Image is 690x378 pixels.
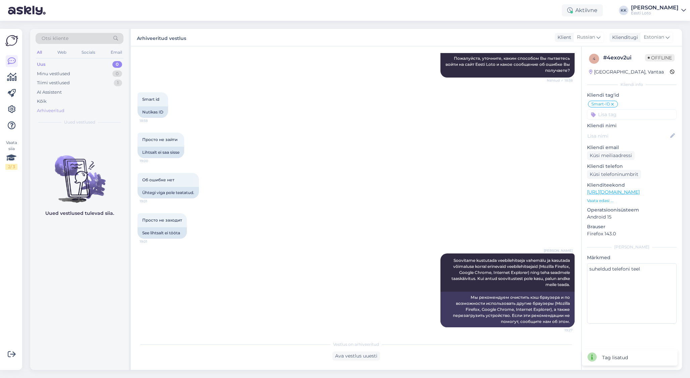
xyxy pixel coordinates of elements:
span: 19:01 [140,239,165,244]
div: Kõik [37,98,47,105]
div: Kliendi info [587,82,677,88]
span: [PERSON_NAME] [544,248,573,253]
p: Vaata edasi ... [587,198,677,204]
span: 4 [593,56,595,61]
div: Klienditugi [609,34,638,41]
div: KK [619,6,628,15]
span: Russian [577,34,595,41]
div: 1 [114,80,122,86]
span: 19:00 [140,158,165,163]
span: 18:58 [140,118,165,123]
span: Vestlus on arhiveeritud [333,341,379,347]
span: 19:27 [547,328,573,333]
p: Kliendi telefon [587,163,677,170]
div: All [36,48,43,57]
a: [PERSON_NAME]Eesti Loto [631,5,686,16]
div: 0 [112,61,122,68]
img: Askly Logo [5,34,18,47]
span: Otsi kliente [42,35,68,42]
p: Uued vestlused tulevad siia. [45,210,114,217]
div: Eesti Loto [631,10,679,16]
div: [GEOGRAPHIC_DATA], Vantaa [589,68,664,76]
div: # 4exov2ui [603,54,645,62]
div: Tiimi vestlused [37,80,70,86]
div: Мы рекомендуем очистить кэш браузера и по возможности использовать другие браузеры (Mozilla Firef... [440,292,575,327]
a: [URL][DOMAIN_NAME] [587,189,640,195]
p: Kliendi tag'id [587,92,677,99]
div: Email [109,48,123,57]
span: Smart id [142,97,159,102]
p: Firefox 143.0 [587,230,677,237]
div: Ava vestlus uuesti [332,351,380,361]
span: 19:01 [140,199,165,204]
span: Offline [645,54,675,61]
div: Lihtsalt ei saa sisse [138,147,184,158]
p: Klienditeekond [587,182,677,189]
div: Vaata siia [5,140,17,170]
div: Klient [555,34,571,41]
span: Estonian [644,34,664,41]
p: Kliendi nimi [587,122,677,129]
div: Ühtegi viga pole teatatud. [138,187,199,198]
div: AI Assistent [37,89,62,96]
input: Lisa tag [587,109,677,120]
span: Здравствуйте! Пожалуйста, уточните, каким способом Вы пытаетесь войти на сайт Eesti Loto и какое ... [445,44,571,73]
p: Kliendi email [587,144,677,151]
p: Brauser [587,223,677,230]
span: Soovitame kustutada veebilehitseja vahemälu ja kasutada võimaluse korral erinevaid veebilehitseja... [452,258,571,287]
p: Operatsioonisüsteem [587,206,677,214]
input: Lisa nimi [587,132,669,140]
span: Просто не заходит [142,218,182,223]
div: [PERSON_NAME] [631,5,679,10]
span: Smart-ID [591,102,610,106]
div: Arhiveeritud [37,107,64,114]
div: Socials [80,48,97,57]
label: Arhiveeritud vestlus [137,33,186,42]
div: Nutikas ID [138,106,168,118]
div: 2 / 3 [5,164,17,170]
div: Küsi meiliaadressi [587,151,635,160]
div: [PERSON_NAME] [587,244,677,250]
p: Märkmed [587,254,677,261]
div: Aktiivne [562,4,603,16]
div: Minu vestlused [37,70,70,77]
span: Uued vestlused [64,119,95,125]
div: Uus [37,61,46,68]
div: See lihtsalt ei tööta [138,227,187,239]
div: Küsi telefoninumbrit [587,170,641,179]
span: Просто не зайти [142,137,177,142]
div: 0 [112,70,122,77]
span: Nähtud ✓ 18:58 [547,78,573,83]
div: Web [56,48,68,57]
p: Android 15 [587,214,677,221]
span: Об ошибке нет [142,177,174,182]
img: No chats [30,143,129,204]
div: Tag lisatud [602,354,628,361]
